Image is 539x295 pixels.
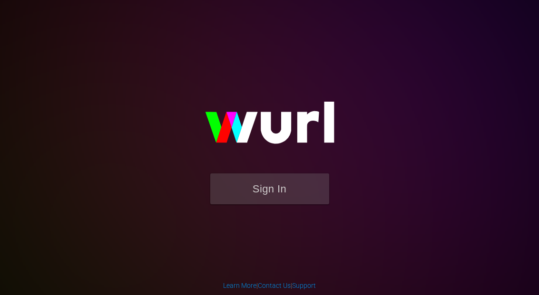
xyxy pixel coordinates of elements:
[175,81,365,173] img: wurl-logo-on-black-223613ac3d8ba8fe6dc639794a292ebdb59501304c7dfd60c99c58986ef67473.svg
[258,282,291,289] a: Contact Us
[210,173,329,204] button: Sign In
[292,282,316,289] a: Support
[223,281,316,290] div: | |
[223,282,256,289] a: Learn More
